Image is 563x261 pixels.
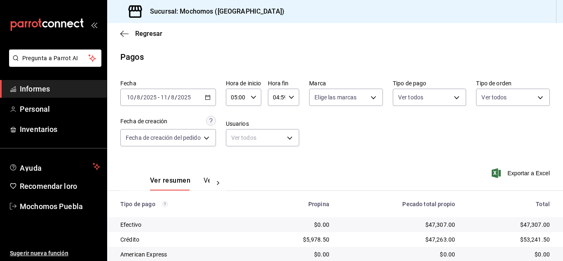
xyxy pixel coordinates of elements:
[425,221,455,228] font: $47,307.00
[120,52,144,62] font: Pagos
[308,201,329,207] font: Propina
[231,134,256,141] font: Ver todos
[150,176,190,184] font: Ver resumen
[425,236,455,243] font: $47,263.00
[175,94,177,101] font: /
[171,94,175,101] input: --
[120,118,167,125] font: Fecha de creación
[162,201,168,207] svg: Los pagos realizados con Pay y otras terminales son montos brutos.
[120,80,136,87] font: Fecha
[520,221,550,228] font: $47,307.00
[127,94,134,101] input: --
[126,134,201,141] font: Fecha de creación del pedido
[535,251,550,258] font: $0.00
[160,94,168,101] input: --
[158,94,160,101] font: -
[120,251,167,258] font: American Express
[136,94,141,101] input: --
[393,80,427,87] font: Tipo de pago
[398,94,423,101] font: Ver todos
[135,30,162,38] font: Regresar
[10,250,68,256] font: Sugerir nueva función
[143,94,157,101] input: ----
[9,49,101,67] button: Pregunta a Parrot AI
[226,80,261,87] font: Hora de inicio
[476,80,511,87] font: Tipo de orden
[91,21,97,28] button: abrir_cajón_menú
[22,55,78,61] font: Pregunta a Parrot AI
[507,170,550,176] font: Exportar a Excel
[20,202,83,211] font: Mochomos Puebla
[20,125,57,134] font: Inventarios
[150,7,284,15] font: Sucursal: Mochomos ([GEOGRAPHIC_DATA])
[314,94,357,101] font: Elige las marcas
[141,94,143,101] font: /
[168,94,170,101] font: /
[6,60,101,68] a: Pregunta a Parrot AI
[20,182,77,190] font: Recomendar loro
[177,94,191,101] input: ----
[493,168,550,178] button: Exportar a Excel
[226,120,249,127] font: Usuarios
[150,176,210,190] div: pestañas de navegación
[536,201,550,207] font: Total
[309,80,326,87] font: Marca
[520,236,550,243] font: $53,241.50
[120,30,162,38] button: Regresar
[120,201,155,207] font: Tipo de pago
[268,80,289,87] font: Hora fin
[314,221,329,228] font: $0.00
[303,236,329,243] font: $5,978.50
[402,201,455,207] font: Pecado total propio
[440,251,455,258] font: $0.00
[20,105,50,113] font: Personal
[20,85,50,93] font: Informes
[120,221,141,228] font: Efectivo
[134,94,136,101] font: /
[204,176,235,184] font: Ver pagos
[481,94,507,101] font: Ver todos
[20,164,42,172] font: Ayuda
[314,251,329,258] font: $0.00
[120,236,139,243] font: Crédito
